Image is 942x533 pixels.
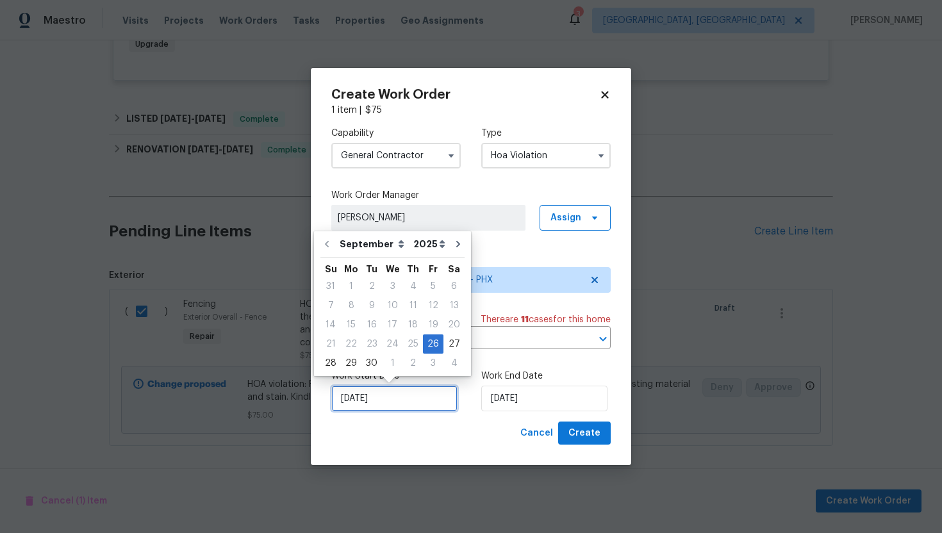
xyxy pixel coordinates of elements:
div: 2 [361,277,382,295]
div: 26 [423,335,443,353]
span: $ 75 [365,106,382,115]
div: Wed Sep 03 2025 [382,277,403,296]
div: Sat Sep 13 2025 [443,296,465,315]
div: Fri Sep 12 2025 [423,296,443,315]
div: 1 [382,354,403,372]
select: Year [410,234,449,254]
div: 5 [423,277,443,295]
div: Wed Sep 10 2025 [382,296,403,315]
div: 19 [423,316,443,334]
div: 31 [320,277,341,295]
div: Sun Sep 28 2025 [320,354,341,373]
h2: Create Work Order [331,88,599,101]
div: 15 [341,316,361,334]
abbr: Sunday [325,265,337,274]
abbr: Thursday [407,265,419,274]
div: 7 [320,297,341,315]
div: Thu Sep 18 2025 [403,315,423,334]
div: Sat Sep 20 2025 [443,315,465,334]
div: Wed Sep 24 2025 [382,334,403,354]
div: 30 [361,354,382,372]
div: Sun Sep 07 2025 [320,296,341,315]
div: 23 [361,335,382,353]
div: Mon Sep 22 2025 [341,334,361,354]
div: 8 [341,297,361,315]
div: Tue Sep 30 2025 [361,354,382,373]
div: Fri Sep 05 2025 [423,277,443,296]
div: 1 item | [331,104,611,117]
div: Tue Sep 09 2025 [361,296,382,315]
div: Wed Oct 01 2025 [382,354,403,373]
select: Month [336,234,410,254]
div: Sat Sep 06 2025 [443,277,465,296]
div: Wed Sep 17 2025 [382,315,403,334]
label: Capability [331,127,461,140]
button: Show options [593,148,609,163]
div: Tue Sep 16 2025 [361,315,382,334]
div: Sun Sep 14 2025 [320,315,341,334]
button: Create [558,422,611,445]
div: 29 [341,354,361,372]
button: Go to next month [449,231,468,257]
div: Thu Sep 25 2025 [403,334,423,354]
div: 11 [403,297,423,315]
label: Work End Date [481,370,611,382]
div: Sat Sep 27 2025 [443,334,465,354]
abbr: Wednesday [386,265,400,274]
div: 9 [361,297,382,315]
div: 17 [382,316,403,334]
input: Select... [331,143,461,168]
div: Sat Oct 04 2025 [443,354,465,373]
div: Thu Oct 02 2025 [403,354,423,373]
abbr: Monday [344,265,358,274]
label: Trade Partner [331,251,611,264]
div: 4 [403,277,423,295]
div: Tue Sep 23 2025 [361,334,382,354]
abbr: Tuesday [366,265,377,274]
div: Sun Sep 21 2025 [320,334,341,354]
div: 13 [443,297,465,315]
span: Create [568,425,600,441]
div: 24 [382,335,403,353]
div: Thu Sep 04 2025 [403,277,423,296]
div: Sun Aug 31 2025 [320,277,341,296]
div: 10 [382,297,403,315]
span: There are case s for this home [481,313,611,326]
div: 1 [341,277,361,295]
span: Assign [550,211,581,224]
span: [PERSON_NAME] [338,211,519,224]
div: 3 [382,277,403,295]
input: M/D/YYYY [481,386,607,411]
div: Mon Sep 08 2025 [341,296,361,315]
div: Tue Sep 02 2025 [361,277,382,296]
abbr: Friday [429,265,438,274]
div: Fri Oct 03 2025 [423,354,443,373]
div: 6 [443,277,465,295]
div: Fri Sep 26 2025 [423,334,443,354]
button: Go to previous month [317,231,336,257]
div: Fri Sep 19 2025 [423,315,443,334]
div: 21 [320,335,341,353]
div: 2 [403,354,423,372]
button: Show options [443,148,459,163]
div: 22 [341,335,361,353]
div: 16 [361,316,382,334]
label: Work Order Manager [331,189,611,202]
div: 14 [320,316,341,334]
div: 25 [403,335,423,353]
div: Mon Sep 01 2025 [341,277,361,296]
div: 3 [423,354,443,372]
div: 4 [443,354,465,372]
span: 11 [521,315,529,324]
div: Thu Sep 11 2025 [403,296,423,315]
div: 18 [403,316,423,334]
button: Open [594,330,612,348]
span: Cancel [520,425,553,441]
label: Type [481,127,611,140]
div: Mon Sep 15 2025 [341,315,361,334]
div: 28 [320,354,341,372]
input: M/D/YYYY [331,386,458,411]
abbr: Saturday [448,265,460,274]
div: Mon Sep 29 2025 [341,354,361,373]
div: 12 [423,297,443,315]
